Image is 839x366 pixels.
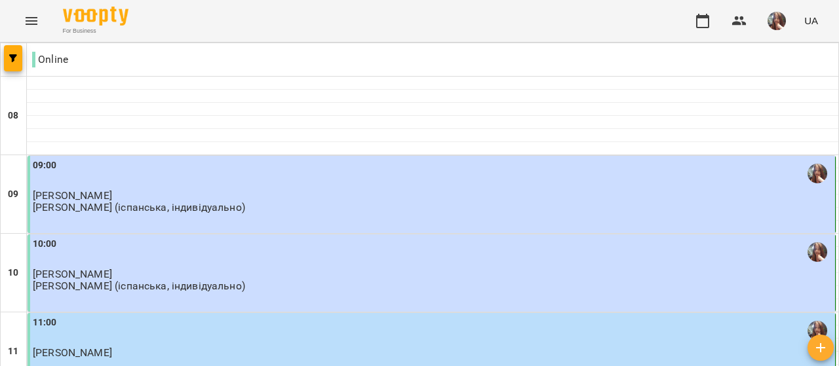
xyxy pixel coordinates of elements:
[63,7,128,26] img: Voopty Logo
[808,242,827,262] img: Михайлик Альона Михайлівна (і)
[808,321,827,340] img: Михайлик Альона Михайлівна (і)
[32,52,68,67] p: Online
[33,280,245,291] p: [PERSON_NAME] (іспанська, індивідуально)
[33,316,57,330] label: 11:00
[799,9,823,33] button: UA
[16,5,47,37] button: Menu
[8,109,18,123] h6: 08
[33,268,112,280] span: [PERSON_NAME]
[33,237,57,251] label: 10:00
[63,27,128,35] span: For Business
[8,344,18,359] h6: 11
[33,158,57,173] label: 09:00
[8,266,18,280] h6: 10
[804,14,818,27] span: UA
[33,346,112,359] span: [PERSON_NAME]
[33,189,112,202] span: [PERSON_NAME]
[8,187,18,202] h6: 09
[808,164,827,183] img: Михайлик Альона Михайлівна (і)
[808,335,834,361] button: Створити урок
[768,12,786,30] img: 0ee1f4be303f1316836009b6ba17c5c5.jpeg
[33,202,245,213] p: [PERSON_NAME] (іспанська, індивідуально)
